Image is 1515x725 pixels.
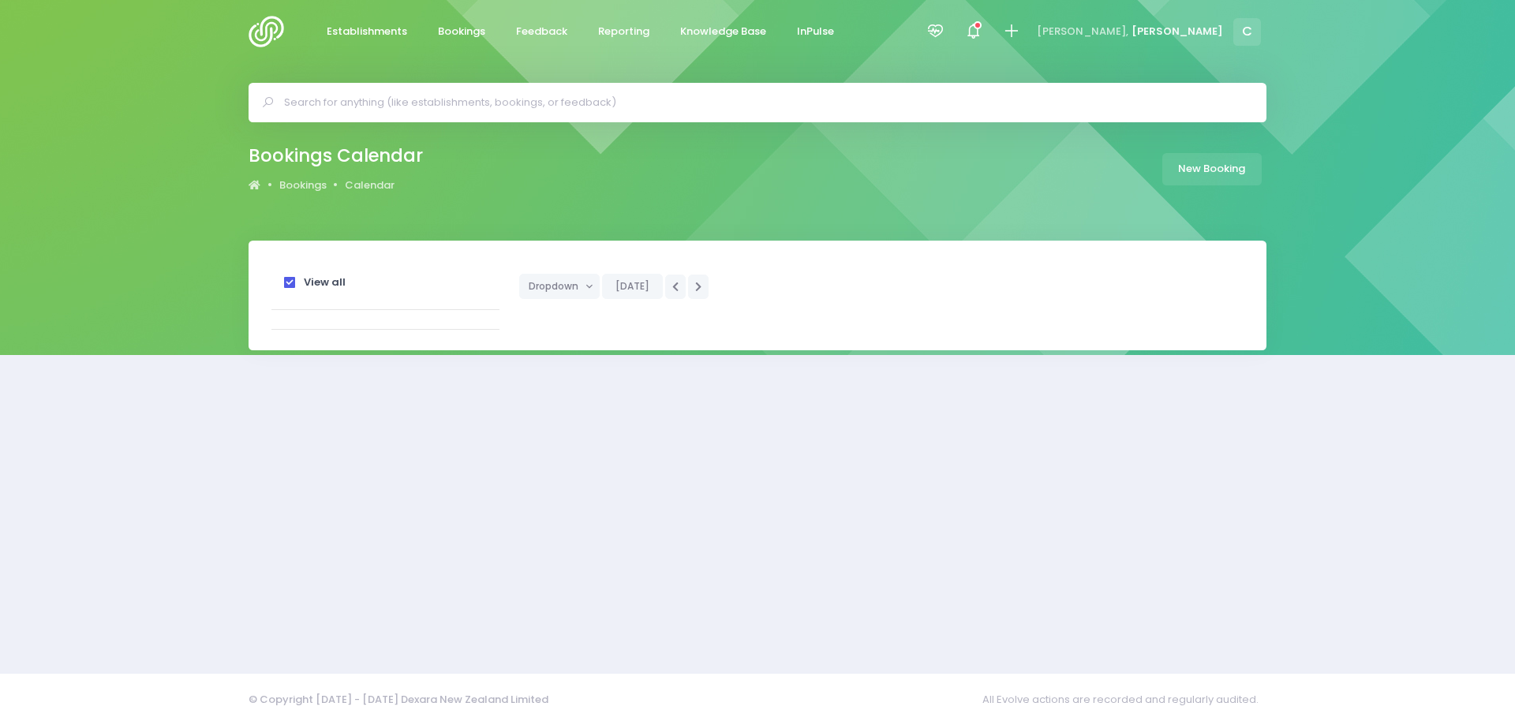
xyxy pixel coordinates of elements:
[1162,153,1262,185] a: New Booking
[516,24,567,39] span: Feedback
[797,24,834,39] span: InPulse
[1037,24,1128,39] span: [PERSON_NAME],
[1132,24,1223,39] span: [PERSON_NAME]
[249,16,294,47] img: Logo
[425,17,498,47] a: Bookings
[1233,18,1261,46] span: C
[279,178,327,193] a: Bookings
[529,275,578,298] span: Dropdown
[304,275,346,290] strong: View all
[327,24,407,39] span: Establishments
[585,17,662,47] a: Reporting
[598,24,649,39] span: Reporting
[284,91,1244,114] input: Search for anything (like establishments, bookings, or feedback)
[982,684,1266,715] span: All Evolve actions are recorded and regularly audited.
[602,274,663,299] button: [DATE]
[503,17,580,47] a: Feedback
[680,24,766,39] span: Knowledge Base
[667,17,779,47] a: Knowledge Base
[519,274,600,299] button: Dropdown
[313,17,420,47] a: Establishments
[249,692,548,707] span: © Copyright [DATE] - [DATE] Dexara New Zealand Limited
[249,145,423,166] h2: Bookings Calendar
[345,178,395,193] a: Calendar
[438,24,485,39] span: Bookings
[784,17,847,47] a: InPulse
